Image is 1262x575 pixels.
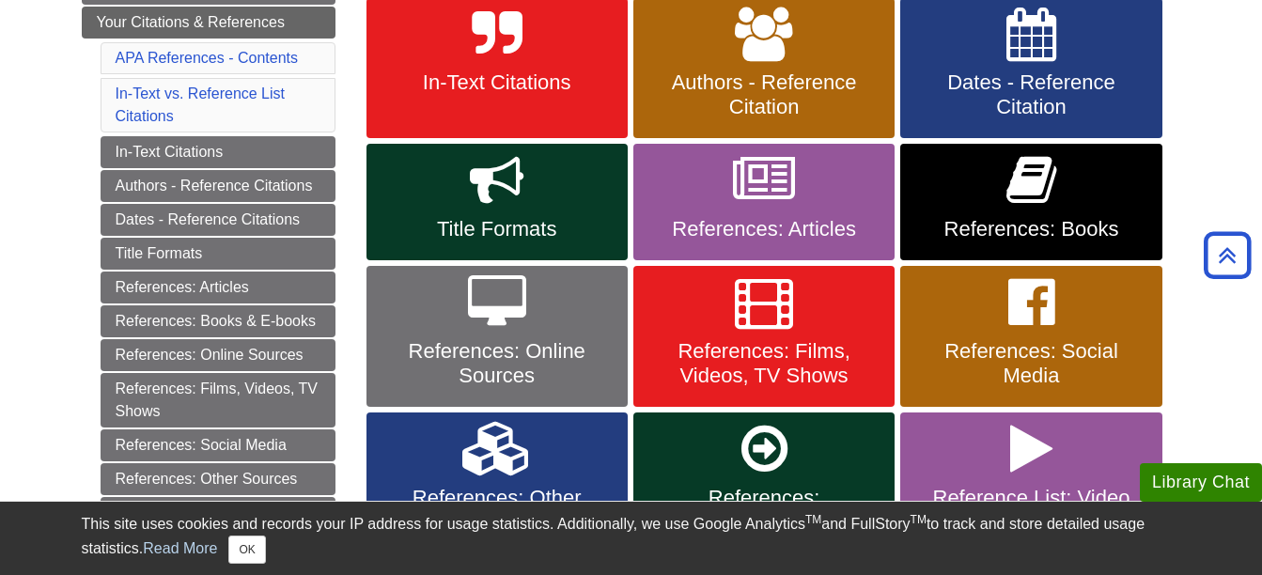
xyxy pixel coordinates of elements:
span: References: Online Sources [381,339,614,388]
sup: TM [911,513,927,526]
a: References: Books & E-books [101,305,335,337]
a: References: Books [900,144,1161,260]
span: References: Books [914,217,1147,241]
a: Dates - Reference Citations [101,204,335,236]
a: Title Formats [366,144,628,260]
a: APA References - Contents [116,50,298,66]
span: In-Text Citations [381,70,614,95]
span: Authors - Reference Citation [647,70,880,119]
span: References: Secondary/Indirect Sources [647,486,880,559]
a: Your Citations & References [82,7,335,39]
span: Title Formats [381,217,614,241]
a: In-Text vs. Reference List Citations [116,85,286,124]
a: Authors - Reference Citations [101,170,335,202]
a: In-Text Citations [101,136,335,168]
span: References: Films, Videos, TV Shows [647,339,880,388]
span: Dates - Reference Citation [914,70,1147,119]
button: Close [228,536,265,564]
sup: TM [805,513,821,526]
a: References: Social Media [900,266,1161,407]
a: References: Other Sources [101,463,335,495]
a: References: Online Sources [366,266,628,407]
button: Library Chat [1140,463,1262,502]
a: Back to Top [1197,242,1257,268]
div: This site uses cookies and records your IP address for usage statistics. Additionally, we use Goo... [82,513,1181,564]
a: Title Formats [101,238,335,270]
span: References: Articles [647,217,880,241]
a: References: Films, Videos, TV Shows [101,373,335,427]
span: Your Citations & References [97,14,285,30]
a: References: Social Media [101,429,335,461]
span: References: Other Sources [381,486,614,535]
span: Reference List: Video Tutorials [914,486,1147,535]
a: References: Secondary/Indirect Sources [101,497,335,552]
a: References: Online Sources [101,339,335,371]
a: References: Films, Videos, TV Shows [633,266,895,407]
a: References: Articles [101,272,335,303]
a: References: Articles [633,144,895,260]
span: References: Social Media [914,339,1147,388]
a: Read More [143,540,217,556]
